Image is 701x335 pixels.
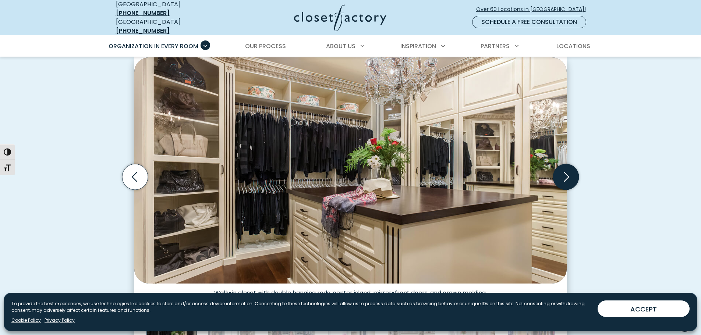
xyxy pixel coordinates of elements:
figcaption: Walk-in closet with double hanging rods, center island, mirror-front doors, and crown molding. [134,284,567,297]
span: Over 60 Locations in [GEOGRAPHIC_DATA]! [476,6,592,13]
span: Locations [556,42,590,50]
button: ACCEPT [598,300,690,317]
span: Inspiration [400,42,436,50]
a: Privacy Policy [45,317,75,324]
p: To provide the best experiences, we use technologies like cookies to store and/or access device i... [11,300,592,314]
button: Next slide [550,161,582,193]
a: Over 60 Locations in [GEOGRAPHIC_DATA]! [476,3,592,16]
span: About Us [326,42,355,50]
span: Organization in Every Room [109,42,198,50]
a: [PHONE_NUMBER] [116,26,170,35]
span: Our Process [245,42,286,50]
img: Dressing room with center island, mirror-front doors and dark wood countertops and crown molding [134,57,567,284]
button: Previous slide [119,161,151,193]
a: Cookie Policy [11,317,41,324]
span: Partners [481,42,510,50]
nav: Primary Menu [103,36,598,57]
a: [PHONE_NUMBER] [116,9,170,17]
a: Schedule a Free Consultation [472,16,586,28]
img: Closet Factory Logo [294,4,386,31]
div: [GEOGRAPHIC_DATA] [116,18,223,35]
